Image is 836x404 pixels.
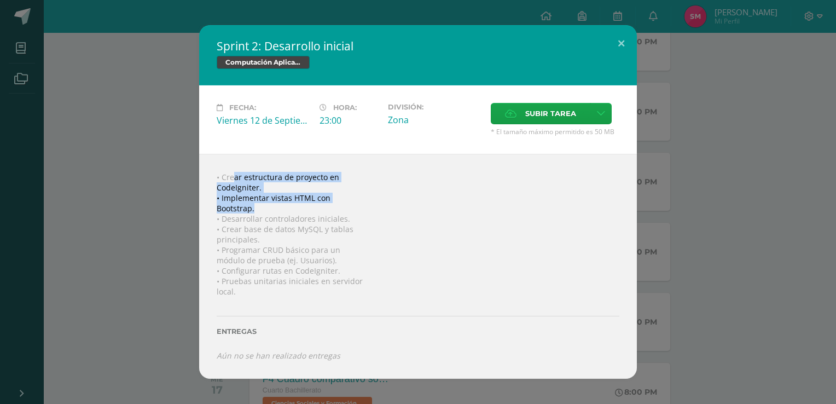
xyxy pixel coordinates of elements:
div: Zona [388,114,482,126]
div: 23:00 [320,114,379,126]
div: Viernes 12 de Septiembre [217,114,311,126]
label: Entregas [217,327,619,336]
span: * El tamaño máximo permitido es 50 MB [491,127,619,136]
span: Fecha: [229,103,256,112]
label: División: [388,103,482,111]
i: Aún no se han realizado entregas [217,350,340,361]
span: Computación Aplicada [217,56,310,69]
div: • Crear estructura de proyecto en CodeIgniter. • Implementar vistas HTML con Bootstrap. • Desarro... [199,154,637,379]
span: Hora: [333,103,357,112]
button: Close (Esc) [606,25,637,62]
span: Subir tarea [525,103,576,124]
h2: Sprint 2: Desarrollo inicial [217,38,619,54]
